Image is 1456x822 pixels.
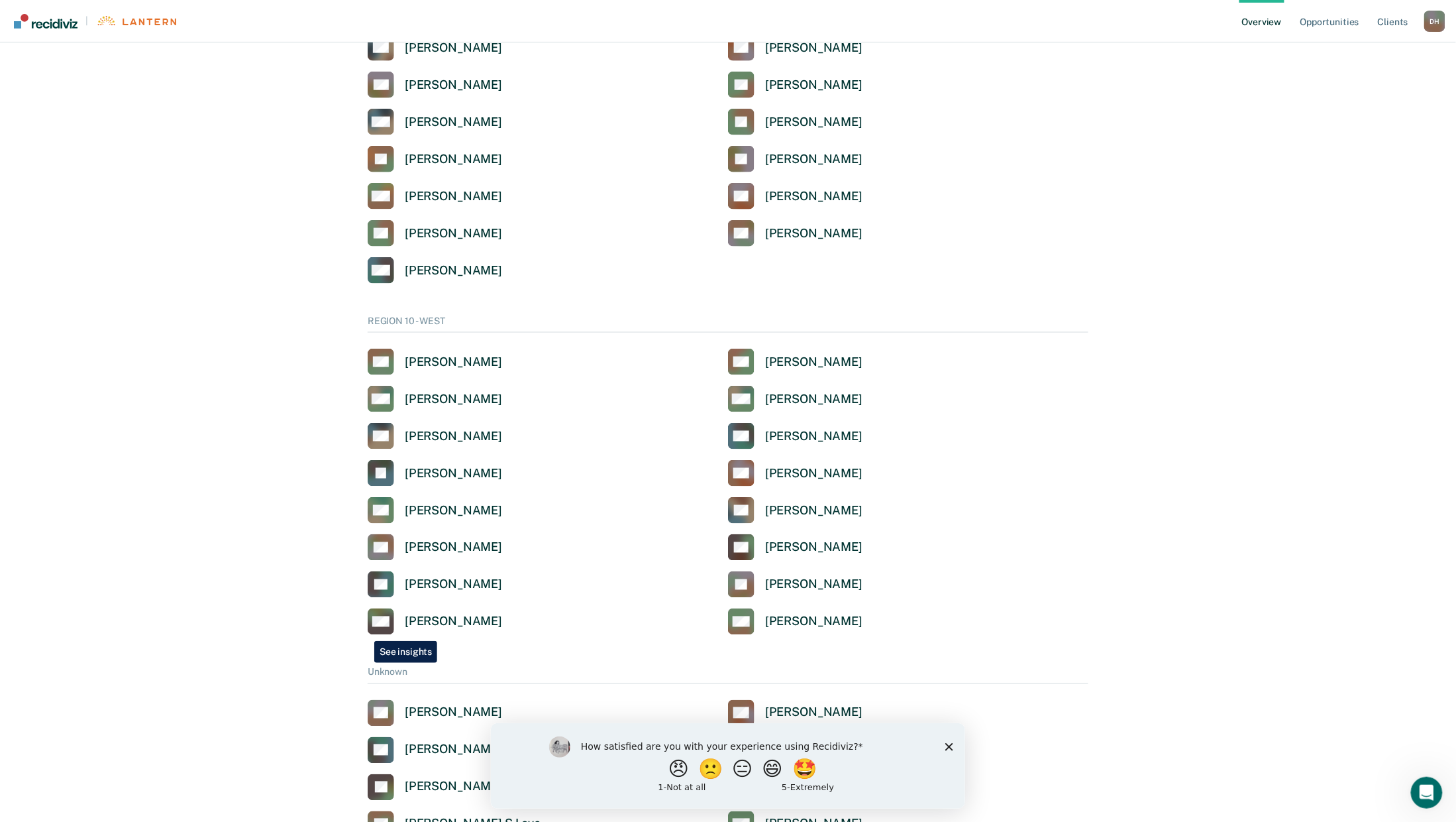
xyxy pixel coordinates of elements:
[765,392,862,407] div: [PERSON_NAME]
[368,386,502,412] a: [PERSON_NAME]
[405,615,502,630] div: [PERSON_NAME]
[368,571,502,598] a: [PERSON_NAME]
[765,189,862,204] div: [PERSON_NAME]
[405,503,502,518] div: [PERSON_NAME]
[728,34,862,61] a: [PERSON_NAME]
[765,152,862,167] div: [PERSON_NAME]
[368,109,502,135] a: [PERSON_NAME]
[728,700,862,727] a: [PERSON_NAME]
[368,146,502,172] a: [PERSON_NAME]
[368,316,1088,333] div: REGION 10 - WEST
[765,466,862,481] div: [PERSON_NAME]
[368,460,502,487] a: [PERSON_NAME]
[405,742,502,758] div: [PERSON_NAME]
[368,72,502,98] a: [PERSON_NAME]
[368,183,502,209] a: [PERSON_NAME]
[368,257,502,284] a: [PERSON_NAME]
[728,349,862,375] a: [PERSON_NAME]
[728,72,862,98] a: [PERSON_NAME]
[368,423,502,449] a: [PERSON_NAME]
[368,609,502,635] a: [PERSON_NAME]
[765,355,862,370] div: [PERSON_NAME]
[491,723,965,809] iframe: Survey by Kim from Recidiviz
[405,429,502,444] div: [PERSON_NAME]
[405,40,502,56] div: [PERSON_NAME]
[728,460,862,487] a: [PERSON_NAME]
[765,226,862,241] div: [PERSON_NAME]
[1411,777,1443,809] iframe: Intercom live chat
[765,503,862,518] div: [PERSON_NAME]
[368,349,502,375] a: [PERSON_NAME]
[728,497,862,524] a: [PERSON_NAME]
[765,40,862,56] div: [PERSON_NAME]
[405,78,502,93] div: [PERSON_NAME]
[1424,11,1445,32] button: Profile dropdown button
[765,615,862,630] div: [PERSON_NAME]
[728,571,862,598] a: [PERSON_NAME]
[728,423,862,449] a: [PERSON_NAME]
[405,392,502,407] div: [PERSON_NAME]
[405,263,502,278] div: [PERSON_NAME]
[765,429,862,444] div: [PERSON_NAME]
[728,109,862,135] a: [PERSON_NAME]
[765,78,862,93] div: [PERSON_NAME]
[1424,11,1445,32] div: D H
[405,577,502,593] div: [PERSON_NAME]
[405,540,502,556] div: [PERSON_NAME]
[368,774,502,801] a: [PERSON_NAME]
[728,220,862,247] a: [PERSON_NAME]
[368,220,502,247] a: [PERSON_NAME]
[765,115,862,130] div: [PERSON_NAME]
[728,146,862,172] a: [PERSON_NAME]
[765,577,862,593] div: [PERSON_NAME]
[728,534,862,561] a: [PERSON_NAME]
[78,15,96,27] span: |
[405,780,502,795] div: [PERSON_NAME]
[405,355,502,370] div: [PERSON_NAME]
[728,609,862,635] a: [PERSON_NAME]
[368,534,502,561] a: [PERSON_NAME]
[728,386,862,412] a: [PERSON_NAME]
[14,14,78,29] img: Recidiviz
[765,705,862,721] div: [PERSON_NAME]
[765,540,862,556] div: [PERSON_NAME]
[368,737,502,764] a: [PERSON_NAME]
[405,226,502,241] div: [PERSON_NAME]
[405,115,502,130] div: [PERSON_NAME]
[405,152,502,167] div: [PERSON_NAME]
[728,183,862,209] a: [PERSON_NAME]
[368,34,502,61] a: [PERSON_NAME]
[368,700,502,727] a: [PERSON_NAME]
[405,189,502,204] div: [PERSON_NAME]
[368,667,1088,684] div: Unknown
[96,16,176,26] img: Lantern
[405,466,502,481] div: [PERSON_NAME]
[368,497,502,524] a: [PERSON_NAME]
[405,705,502,721] div: [PERSON_NAME]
